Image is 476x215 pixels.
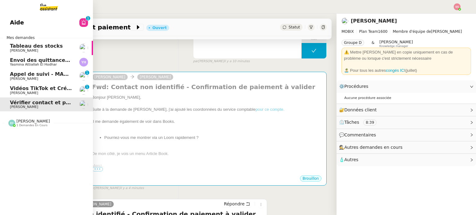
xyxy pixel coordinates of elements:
span: [PERSON_NAME] [16,119,50,123]
span: ⚙️ [339,83,371,90]
p: 1 [86,85,88,90]
span: [PERSON_NAME] [10,105,38,109]
span: Autres demandes en cours [344,145,403,150]
p: 1 [87,16,89,22]
span: [PERSON_NAME] [10,91,38,95]
nz-badge-sup: 1 [85,85,89,89]
span: Membre d'équipe de [393,29,431,34]
span: Appel de suivi - MADFLY - [PERSON_NAME] [10,71,129,77]
div: Il me demande également de voir dans Books. [92,118,324,125]
span: Vidéos TikTok et Créatives META - octobre 2025 [10,85,143,91]
div: ⏲️Tâches 8:39 [337,116,476,128]
span: MOBIX [342,29,354,34]
div: ⚙️Procédures [337,80,476,92]
span: Knowledge manager [379,45,408,48]
p: 1 [86,71,88,76]
span: 🔐 [339,106,379,114]
span: Autres [344,157,358,162]
span: Commentaires [344,132,376,137]
img: svg [8,120,15,127]
span: ••• [92,167,103,171]
span: Brouillon [302,176,319,181]
span: [PERSON_NAME] [379,40,413,44]
small: [PERSON_NAME] [89,186,144,191]
app-user-label: Knowledge manager [379,40,413,48]
a: congés ICI [386,68,405,73]
div: De mon côté, je vois un menu Article Book. [92,151,324,157]
span: [PERSON_NAME] [81,202,112,206]
span: min [302,36,326,41]
div: 💬Commentaires [337,129,476,141]
a: [PERSON_NAME] [137,74,173,80]
span: 💬 [339,132,379,137]
img: users%2FW4OQjB9BRtYK2an7yusO0WsYLsD3%2Favatar%2F28027066-518b-424c-8476-65f2e549ac29 [79,72,88,80]
span: 🧴 [339,157,358,162]
span: Répondre [224,201,245,207]
img: users%2FCk7ZD5ubFNWivK6gJdIkoi2SB5d2%2Favatar%2F3f84dbb7-4157-4842-a987-fca65a8b7a9a [79,86,88,95]
span: 1600 [378,29,388,34]
a: [PERSON_NAME] [351,18,397,24]
a: [PERSON_NAME] [92,74,128,80]
span: Aucune procédure associée [344,96,391,100]
div: Ouvert [152,26,167,30]
nz-badge-sup: 1 [85,71,89,75]
span: 🕵️ [339,145,405,150]
span: [PERSON_NAME] [10,49,38,53]
span: Vérifier contact et paiement [10,100,89,105]
img: svg [454,3,461,10]
div: 🧴Autres [337,154,476,166]
nz-badge-sup: 1 [86,16,90,20]
span: il y a 10 minutes [224,59,250,64]
span: [PERSON_NAME] [10,77,38,81]
div: Bonjour [PERSON_NAME], [92,94,324,101]
div: 🕵️Autres demandes en cours [337,141,476,153]
h4: Fwd: Contact non identifié - Confirmation de paiement à valider [92,83,324,91]
div: 🔐Données client [337,104,476,116]
div: ⚠️ Mettre [PERSON_NAME] en copie uniquement en cas de problème ou lorsque c'est strictement néces... [344,49,469,61]
img: users%2FgYjkMnK3sDNm5XyWIAm2HOATnv33%2Favatar%2F6c10ee60-74e7-4582-8c29-cbc73237b20a [79,100,88,109]
span: Plan Team [359,29,378,34]
div: Merci, [92,163,324,169]
span: Aide [10,18,24,27]
button: Répondre [222,200,252,207]
img: users%2FgYjkMnK3sDNm5XyWIAm2HOATnv33%2Favatar%2F6c10ee60-74e7-4582-8c29-cbc73237b20a [342,18,348,24]
span: par [193,59,198,64]
nz-tag: Groupe D [342,40,364,46]
span: Mes demandes [3,35,38,41]
li: Pourriez-vous me montrer via un Loom rapidement ? [104,135,324,141]
span: 1 demandes en cours [16,124,47,127]
a: pour ce compte. [255,107,284,112]
div: 🏝️ Pour tous les autres (juillet) [344,67,469,74]
span: Tableau des stocks [10,43,63,49]
span: Tâches [344,120,359,125]
span: Procédures [344,84,368,89]
span: [PERSON_NAME] [342,28,471,35]
span: Envoi des quittances mensuelles - [DATE] [10,57,126,63]
span: il y a 4 minutes [120,186,144,191]
span: Statut [289,25,300,29]
span: & [372,40,374,48]
div: Suite à la demande de [PERSON_NAME], j'ai ajouté les coordonnées du service comptable [92,106,324,113]
img: users%2FAXgjBsdPtrYuxuZvIJjRexEdqnq2%2Favatar%2F1599931753966.jpeg [79,44,88,52]
span: Données client [344,107,377,112]
span: ⏲️ [339,120,382,125]
span: Yasmina Attiallah El Hodhar [10,62,57,67]
nz-tag: 8:39 [363,119,377,126]
img: svg [79,58,88,67]
small: [PERSON_NAME] [193,59,250,64]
